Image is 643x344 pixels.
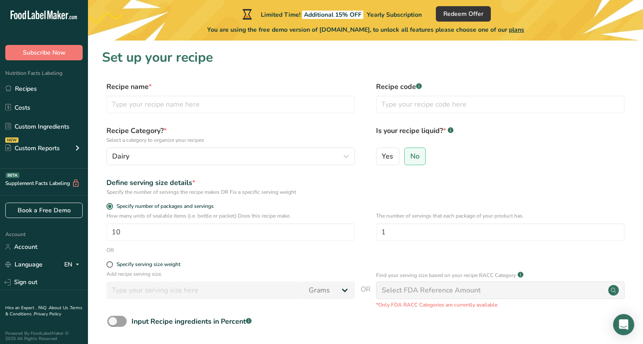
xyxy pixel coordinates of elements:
a: Book a Free Demo [5,203,83,218]
div: Select FDA Reference Amount [382,285,481,296]
span: Yes [382,152,393,161]
span: Dairy [112,151,129,162]
label: Recipe Category? [106,126,355,144]
p: Find your serving size based on your recipe RACC Category [376,271,516,279]
label: Recipe name [106,81,355,92]
span: OR [361,284,371,309]
span: Redeem Offer [443,9,483,18]
input: Type your recipe code here [376,96,625,113]
label: Is your recipe liquid? [376,126,625,144]
div: Specify serving size weight [117,261,180,268]
button: Subscribe Now [5,45,83,60]
span: plans [509,26,524,34]
div: Define serving size details [106,178,355,188]
a: About Us . [49,305,70,311]
a: Hire an Expert . [5,305,37,311]
a: Language [5,257,43,272]
div: EN [64,259,83,270]
h1: Set up your recipe [102,48,629,67]
p: *Only FDA RACC Categories are currently available [376,301,625,309]
div: Powered By FoodLabelMaker © 2025 All Rights Reserved [5,331,83,341]
div: BETA [6,173,19,178]
div: Open Intercom Messenger [613,314,634,335]
div: NEW [5,137,18,143]
div: OR [106,246,114,254]
input: Type your serving size here [106,281,303,299]
span: You are using the free demo version of [DOMAIN_NAME], to unlock all features please choose one of... [207,25,524,34]
a: Terms & Conditions . [5,305,82,317]
span: Additional 15% OFF [302,11,363,19]
p: Add recipe serving size. [106,270,355,278]
div: Custom Reports [5,144,60,153]
span: Yearly Subscription [367,11,422,19]
div: Input Recipe ingredients in Percent [132,316,252,327]
button: Redeem Offer [436,6,491,22]
p: The number of servings that each package of your product has. [376,212,625,220]
a: Privacy Policy [34,311,61,317]
a: FAQ . [38,305,49,311]
span: Specify number of packages and servings [113,203,214,210]
p: How many units of sealable items (i.e. bottle or packet) Does this recipe make. [106,212,355,220]
p: Select a category to organize your recipes [106,136,355,144]
button: Dairy [106,148,355,165]
span: No [410,152,420,161]
div: Specify the number of servings the recipe makes OR Fix a specific serving weight [106,188,355,196]
span: Subscribe Now [23,48,66,57]
div: Limited Time! [241,9,422,19]
label: Recipe code [376,81,625,92]
input: Type your recipe name here [106,96,355,113]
